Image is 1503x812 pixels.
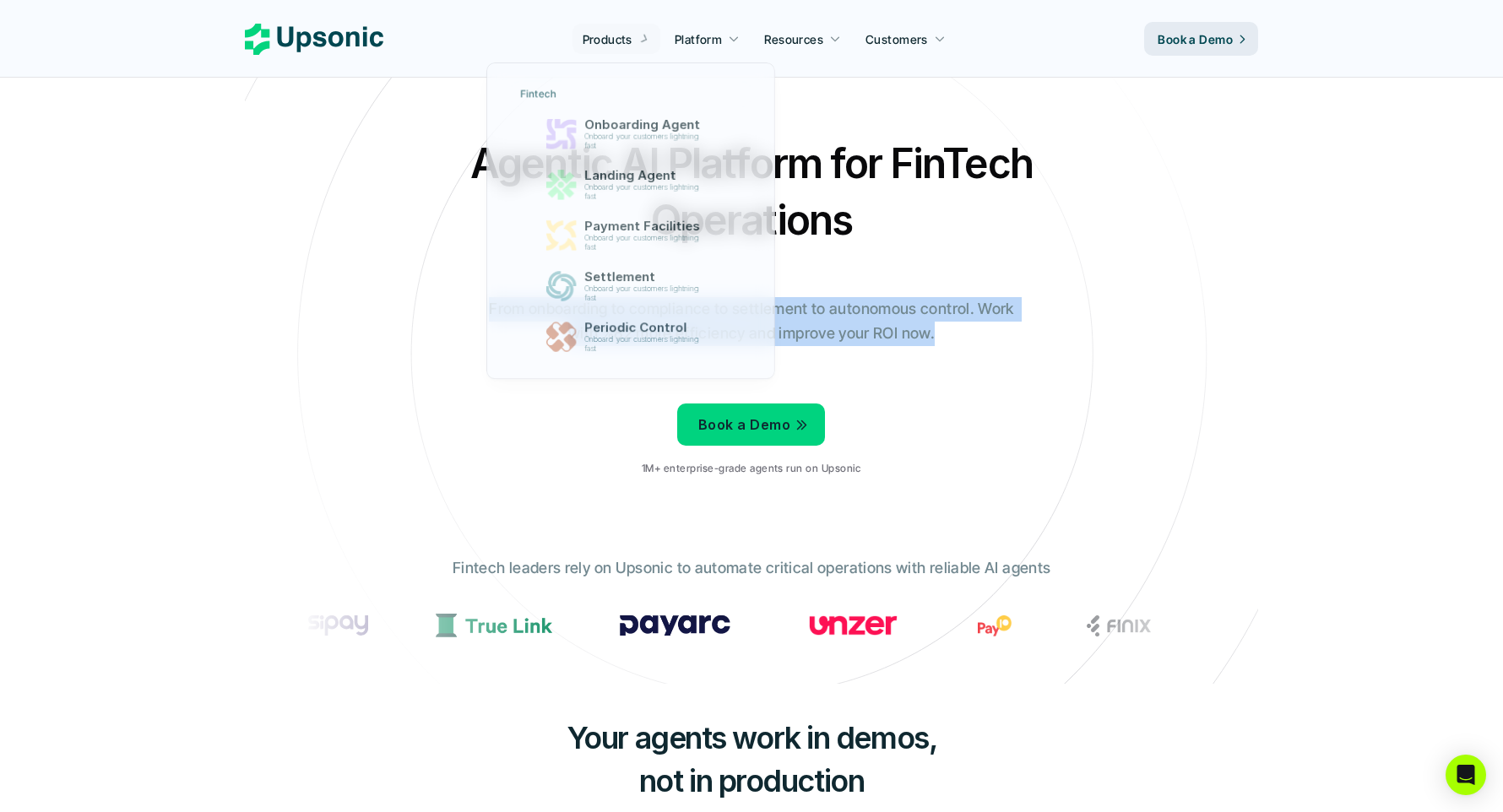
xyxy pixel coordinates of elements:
p: From onboarding to compliance to settlement to autonomous control. Work with %82 more efficiency ... [477,297,1026,346]
p: Onboarding Agent [583,117,707,133]
p: Settlement [583,270,707,285]
p: Onboard your customers lightning fast [583,234,705,252]
p: Book a Demo [698,413,790,437]
div: Open Intercom Messenger [1446,755,1486,795]
p: Onboard your customers lightning fast [583,183,705,201]
span: not in production [639,762,865,799]
p: Onboard your customers lightning fast [583,284,705,302]
p: 1M+ enterprise-grade agents run on Upsonic [642,463,860,474]
p: Onboard your customers lightning fast [583,133,705,150]
p: Fintech leaders rely on Upsonic to automate critical operations with reliable AI agents [453,556,1050,581]
a: Onboarding AgentOnboard your customers lightning fast [510,111,751,158]
p: Book a Demo [1158,30,1233,48]
span: Your agents work in demos, [567,719,937,756]
p: Customers [865,30,928,48]
p: Platform [675,30,722,48]
h2: Agentic AI Platform for FinTech Operations [456,135,1047,248]
p: Payment Facilities [583,219,707,235]
a: Landing AgentOnboard your customers lightning fast [510,162,751,208]
a: Products [572,24,660,54]
p: Resources [764,30,823,48]
p: Landing Agent [583,168,707,183]
p: Products [583,30,632,48]
p: Onboard your customers lightning fast [583,335,705,353]
p: Fintech [520,89,556,100]
p: Periodic Control [583,321,707,336]
a: Book a Demo [1144,22,1258,56]
a: Book a Demo [677,403,825,446]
